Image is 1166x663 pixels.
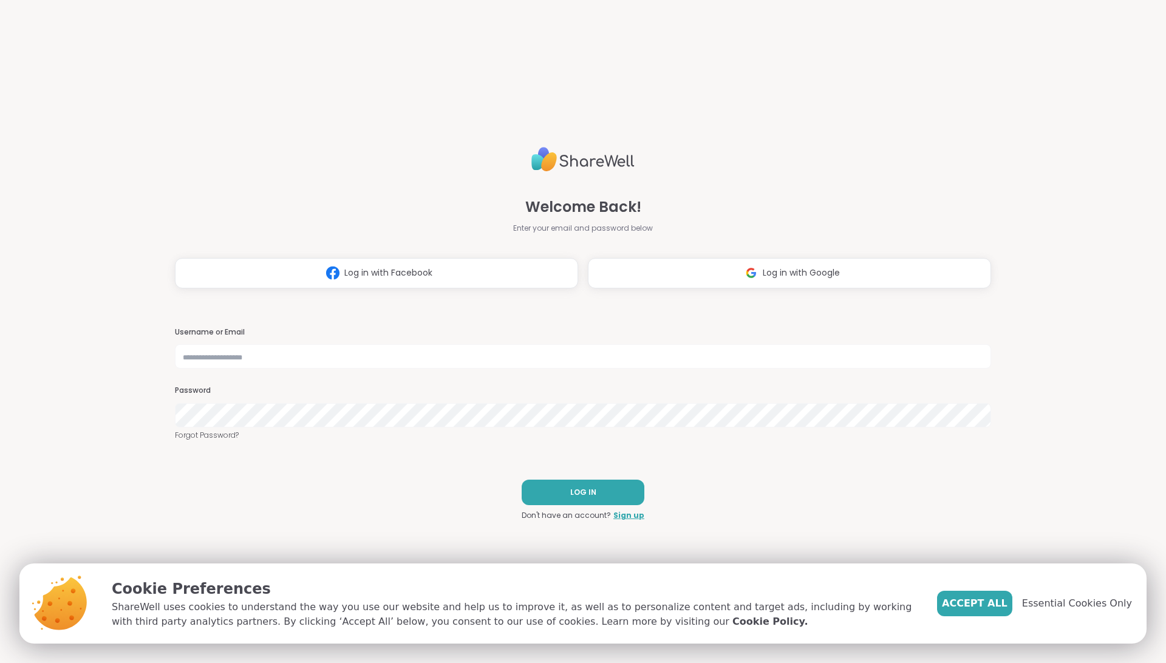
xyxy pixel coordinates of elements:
[175,386,991,396] h3: Password
[570,487,596,498] span: LOG IN
[732,614,808,629] a: Cookie Policy.
[588,258,991,288] button: Log in with Google
[175,327,991,338] h3: Username or Email
[937,591,1012,616] button: Accept All
[112,600,918,629] p: ShareWell uses cookies to understand the way you use our website and help us to improve it, as we...
[321,262,344,284] img: ShareWell Logomark
[740,262,763,284] img: ShareWell Logomark
[522,480,644,505] button: LOG IN
[513,223,653,234] span: Enter your email and password below
[344,267,432,279] span: Log in with Facebook
[175,258,578,288] button: Log in with Facebook
[525,196,641,218] span: Welcome Back!
[522,510,611,521] span: Don't have an account?
[1022,596,1132,611] span: Essential Cookies Only
[112,578,918,600] p: Cookie Preferences
[531,142,635,177] img: ShareWell Logo
[763,267,840,279] span: Log in with Google
[613,510,644,521] a: Sign up
[942,596,1007,611] span: Accept All
[175,430,991,441] a: Forgot Password?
